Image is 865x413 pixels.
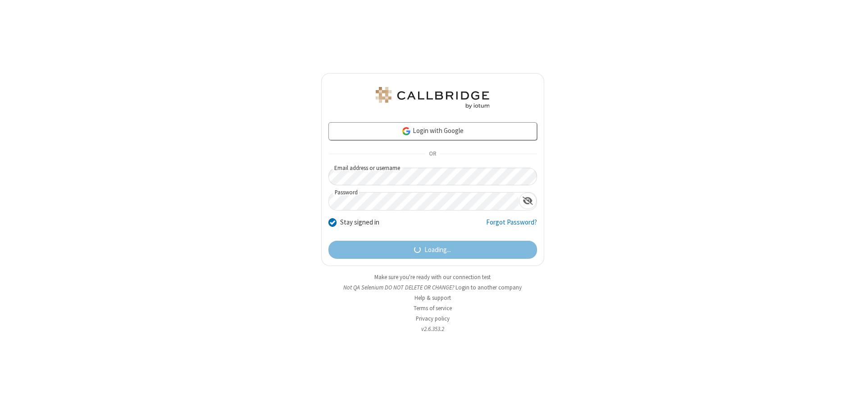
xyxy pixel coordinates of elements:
li: Not QA Selenium DO NOT DELETE OR CHANGE? [321,283,544,292]
img: QA Selenium DO NOT DELETE OR CHANGE [374,87,491,109]
a: Forgot Password? [486,217,537,234]
input: Email address or username [328,168,537,185]
div: Show password [519,193,537,209]
button: Loading... [328,241,537,259]
label: Stay signed in [340,217,379,228]
button: Login to another company [455,283,522,292]
li: v2.6.353.2 [321,325,544,333]
a: Make sure you're ready with our connection test [374,273,491,281]
a: Login with Google [328,122,537,140]
a: Terms of service [414,304,452,312]
input: Password [329,193,519,210]
span: OR [425,148,440,161]
a: Privacy policy [416,315,450,322]
img: google-icon.png [401,126,411,136]
span: Loading... [424,245,451,255]
iframe: Chat [842,390,858,407]
a: Help & support [414,294,451,302]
